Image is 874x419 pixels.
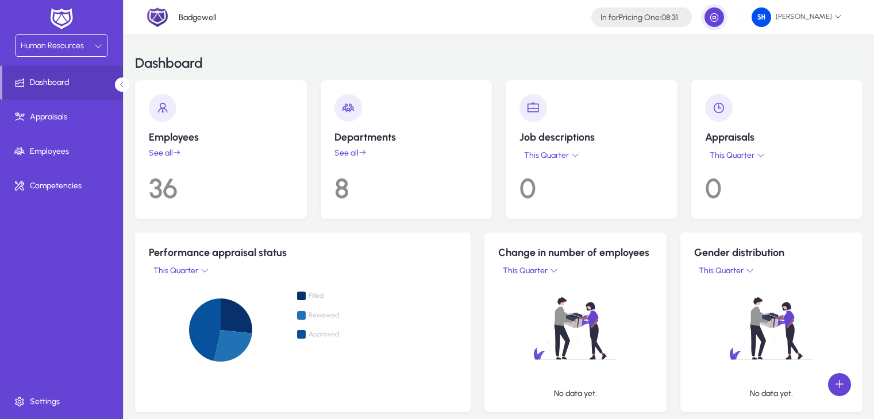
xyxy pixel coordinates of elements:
span: Approved [297,331,359,341]
p: 0 [705,162,849,205]
span: 08:31 [661,13,678,22]
img: no-data.svg [694,278,849,379]
img: white-logo.png [47,7,76,31]
p: No data yet. [750,389,793,398]
h5: Change in number of employees [498,246,653,259]
span: Employees [2,146,125,157]
p: 0 [519,162,664,205]
a: Settings [2,385,125,419]
p: 8 [334,162,479,205]
button: This Quarter [705,148,767,162]
img: 2.png [147,6,168,28]
a: See all [149,148,293,158]
p: 36 [149,162,293,205]
span: This Quarter [151,266,201,276]
button: This Quarter [694,263,756,278]
p: Badgewell [179,13,217,22]
span: In for [600,13,619,22]
p: Job descriptions [519,131,664,143]
span: Approved [309,330,359,339]
span: Settings [2,396,125,408]
button: This Quarter [498,263,560,278]
h4: Pricing One [600,13,678,22]
span: Filled [297,292,359,302]
button: [PERSON_NAME] [742,7,851,28]
span: Dashboard [2,77,123,88]
img: 132.png [752,7,771,27]
span: Human Resources [21,41,84,51]
span: This Quarter [696,266,746,276]
a: Competencies [2,169,125,203]
span: Filled [309,292,359,300]
h5: Gender distribution [694,246,849,259]
h3: Dashboard [135,56,203,70]
span: This Quarter [500,266,550,276]
span: This Quarter [707,150,757,160]
span: Reviewed [297,312,359,322]
span: [PERSON_NAME] [752,7,842,27]
span: Appraisals [2,111,125,123]
p: Employees [149,131,293,143]
span: Reviewed [309,311,359,320]
p: Departments [334,131,479,143]
a: See all [334,148,479,158]
a: Employees [2,134,125,169]
p: No data yet. [554,389,597,398]
h5: Performance appraisal status [149,246,457,259]
span: : [660,13,661,22]
p: Appraisals [705,131,849,143]
button: This Quarter [519,148,582,162]
span: Competencies [2,180,125,192]
button: This Quarter [149,263,211,278]
a: Appraisals [2,100,125,134]
img: no-data.svg [498,278,653,379]
span: This Quarter [522,150,571,160]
